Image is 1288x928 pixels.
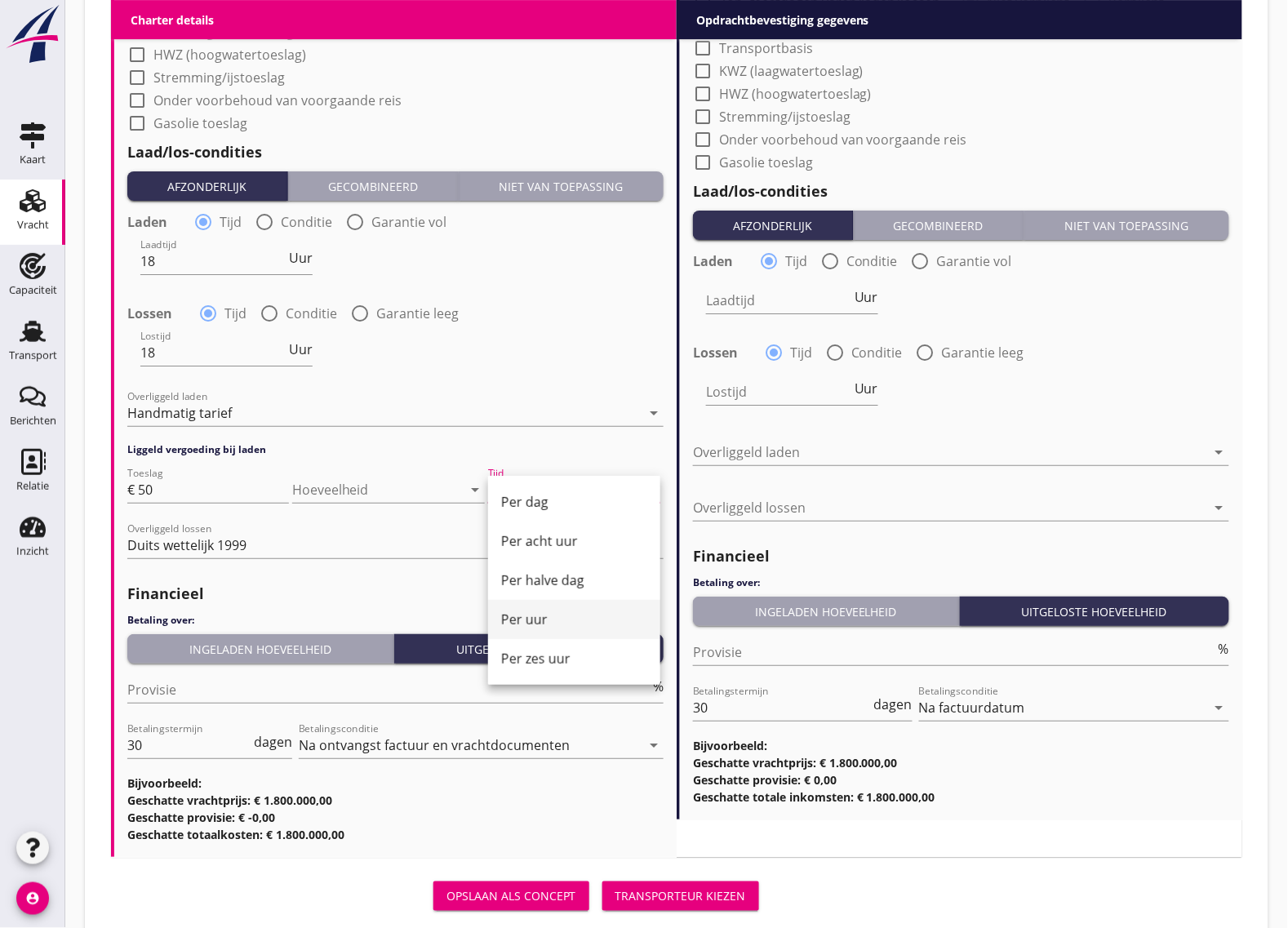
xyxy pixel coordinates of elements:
[127,406,232,420] div: Handmatig tarief
[706,379,851,405] input: Lostijd
[394,634,664,664] button: Uitgeloste hoeveelheid
[693,180,1229,202] h2: Laad/los-condities
[919,700,1025,715] div: Na factuurdatum
[700,603,953,620] div: Ingeladen hoeveelheid
[289,343,313,356] span: Uur
[153,115,247,131] label: Gasolie toeslag
[1031,217,1223,234] div: Niet van toepassing
[785,253,807,269] label: Tijd
[299,738,570,753] div: Na ontvangst factuur en vrachtdocumenten
[251,735,292,748] div: dagen
[851,344,903,361] label: Conditie
[706,287,851,313] input: Laadtijd
[693,545,1229,567] h2: Financieel
[295,178,452,195] div: Gecombineerd
[855,291,878,304] span: Uur
[16,481,49,491] div: Relatie
[127,809,664,826] h3: Geschatte provisie: € -0,00
[433,881,589,911] button: Opslaan als concept
[693,575,1229,590] h4: Betaling over:
[644,735,664,755] i: arrow_drop_down
[134,641,387,658] div: Ingeladen hoeveelheid
[9,350,57,361] div: Transport
[401,641,657,658] div: Uitgeloste hoeveelheid
[10,415,56,426] div: Berichten
[127,775,664,792] h3: Bijvoorbeeld:
[127,141,664,163] h2: Laad/los-condities
[871,698,913,711] div: dagen
[790,344,812,361] label: Tijd
[693,737,1229,754] h3: Bijvoorbeeld:
[286,305,337,322] label: Conditie
[20,154,46,165] div: Kaart
[371,214,446,230] label: Garantie vol
[960,597,1229,626] button: Uitgeloste hoeveelheid
[693,344,738,361] strong: Lossen
[501,492,647,512] div: Per dag
[9,285,57,295] div: Capaciteit
[693,788,1229,806] h3: Geschatte totale inkomsten: € 1.800.000,00
[127,826,664,843] h3: Geschatte totaalkosten: € 1.800.000,00
[1024,211,1229,240] button: Niet van toepassing
[127,613,664,628] h4: Betaling over:
[719,40,813,56] label: Transportbasis
[138,477,289,503] input: Toeslag
[693,754,1229,771] h3: Geschatte vrachtprijs: € 1.800.000,00
[220,214,242,230] label: Tijd
[1215,642,1229,655] div: %
[153,47,306,63] label: HWZ (hoogwatertoeslag)
[602,881,759,911] button: Transporteur kiezen
[693,597,960,626] button: Ingeladen hoeveelheid
[127,634,394,664] button: Ingeladen hoeveelheid
[281,214,332,230] label: Conditie
[127,305,172,322] strong: Lossen
[153,1,247,17] label: Transportbasis
[854,211,1025,240] button: Gecombineerd
[465,178,657,195] div: Niet van toepassing
[1210,498,1229,517] i: arrow_drop_down
[289,251,313,264] span: Uur
[719,17,873,33] label: Verzekering schip vereist
[650,680,664,693] div: %
[153,69,285,86] label: Stremming/ijstoeslag
[693,771,1229,788] h3: Geschatte provisie: € 0,00
[376,305,459,322] label: Garantie leeg
[693,639,1215,665] input: Provisie
[719,86,872,102] label: HWZ (hoogwatertoeslag)
[846,253,898,269] label: Conditie
[17,220,49,230] div: Vracht
[459,171,664,201] button: Niet van toepassing
[719,109,851,125] label: Stremming/ijstoeslag
[153,92,402,109] label: Onder voorbehoud van voorgaande reis
[719,154,813,171] label: Gasolie toeslag
[501,531,647,551] div: Per acht uur
[127,583,664,605] h2: Financieel
[693,253,733,269] strong: Laden
[127,792,664,809] h3: Geschatte vrachtprijs: € 1.800.000,00
[153,24,298,40] label: KWZ (laagwatertoeslag)
[693,211,854,240] button: Afzonderlijk
[693,695,871,721] input: Betalingstermijn
[3,4,62,64] img: logo-small.a267ee39.svg
[942,344,1024,361] label: Garantie leeg
[134,178,281,195] div: Afzonderlijk
[501,571,647,590] div: Per halve dag
[1210,698,1229,717] i: arrow_drop_down
[501,649,647,668] div: Per zes uur
[127,480,138,500] div: €
[140,248,286,274] input: Laadtijd
[937,253,1012,269] label: Garantie vol
[127,442,664,457] h4: Liggeld vergoeding bij laden
[966,603,1223,620] div: Uitgeloste hoeveelheid
[224,305,246,322] label: Tijd
[855,382,878,395] span: Uur
[501,610,647,629] div: Per uur
[16,882,49,915] i: account_circle
[127,732,251,758] input: Betalingstermijn
[719,63,864,79] label: KWZ (laagwatertoeslag)
[127,538,246,553] div: Duits wettelijk 1999
[16,546,49,557] div: Inzicht
[700,217,846,234] div: Afzonderlijk
[719,131,967,148] label: Onder voorbehoud van voorgaande reis
[860,217,1018,234] div: Gecombineerd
